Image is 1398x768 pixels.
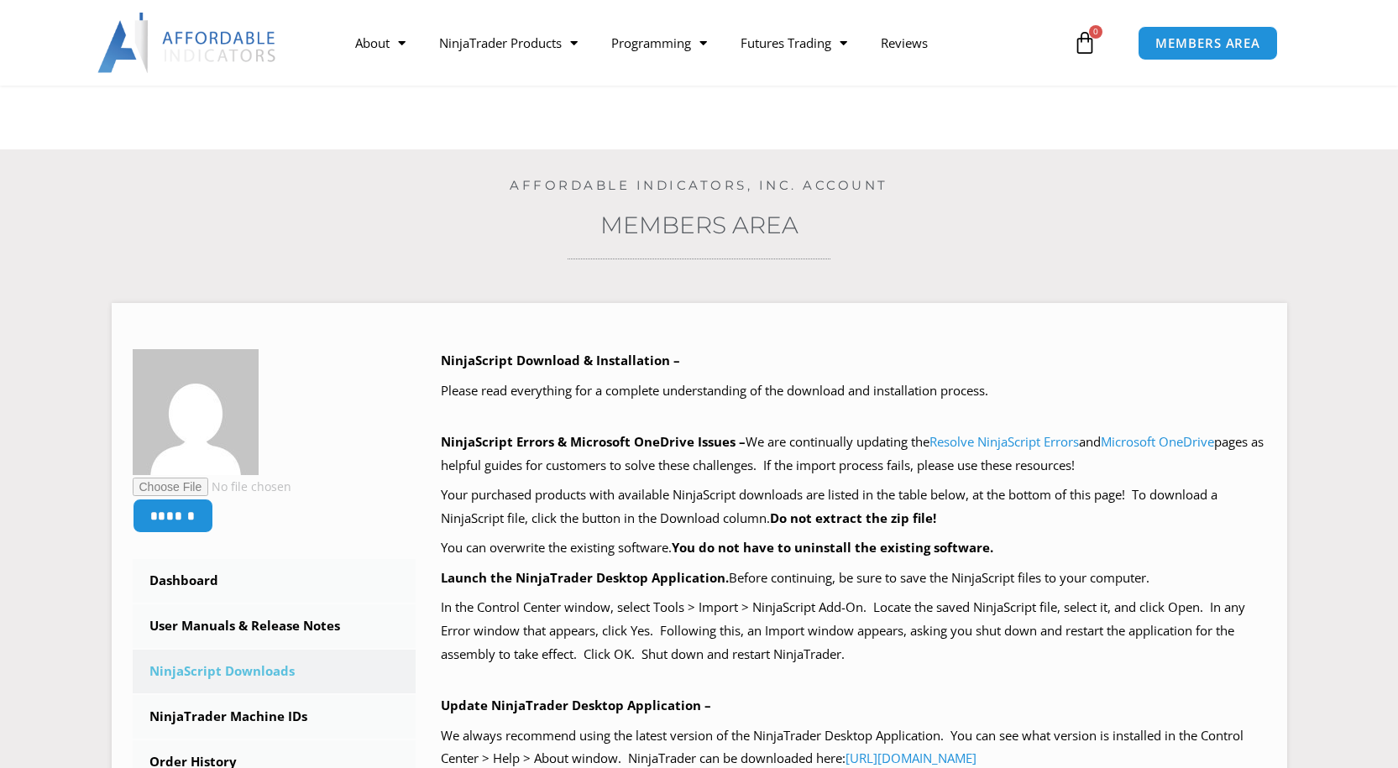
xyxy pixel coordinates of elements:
[133,695,416,739] a: NinjaTrader Machine IDs
[1155,37,1260,50] span: MEMBERS AREA
[133,650,416,693] a: NinjaScript Downloads
[441,536,1266,560] p: You can overwrite the existing software.
[338,24,1069,62] nav: Menu
[338,24,422,62] a: About
[133,604,416,648] a: User Manuals & Release Notes
[97,13,278,73] img: LogoAI | Affordable Indicators – NinjaTrader
[1101,433,1214,450] a: Microsoft OneDrive
[441,379,1266,403] p: Please read everything for a complete understanding of the download and installation process.
[770,509,936,526] b: Do not extract the zip file!
[1089,25,1102,39] span: 0
[510,177,888,193] a: Affordable Indicators, Inc. Account
[864,24,945,62] a: Reviews
[1138,26,1278,60] a: MEMBERS AREA
[672,539,993,556] b: You do not have to uninstall the existing software.
[441,596,1266,666] p: In the Control Center window, select Tools > Import > NinjaScript Add-On. Locate the saved NinjaS...
[133,349,259,475] img: 99f5bd36536c008b29c2c0097ad931fe70b71addd7d9d20b56ff61445c31e9fa
[441,569,729,586] b: Launch the NinjaTrader Desktop Application.
[422,24,594,62] a: NinjaTrader Products
[133,559,416,603] a: Dashboard
[594,24,724,62] a: Programming
[929,433,1079,450] a: Resolve NinjaScript Errors
[441,697,711,713] b: Update NinjaTrader Desktop Application –
[441,431,1266,478] p: We are continually updating the and pages as helpful guides for customers to solve these challeng...
[441,352,680,368] b: NinjaScript Download & Installation –
[724,24,864,62] a: Futures Trading
[846,750,977,766] a: [URL][DOMAIN_NAME]
[1048,18,1122,67] a: 0
[441,567,1266,590] p: Before continuing, be sure to save the NinjaScript files to your computer.
[600,211,798,239] a: Members Area
[441,433,746,450] b: NinjaScript Errors & Microsoft OneDrive Issues –
[441,483,1266,530] p: Your purchased products with available NinjaScript downloads are listed in the table below, at th...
